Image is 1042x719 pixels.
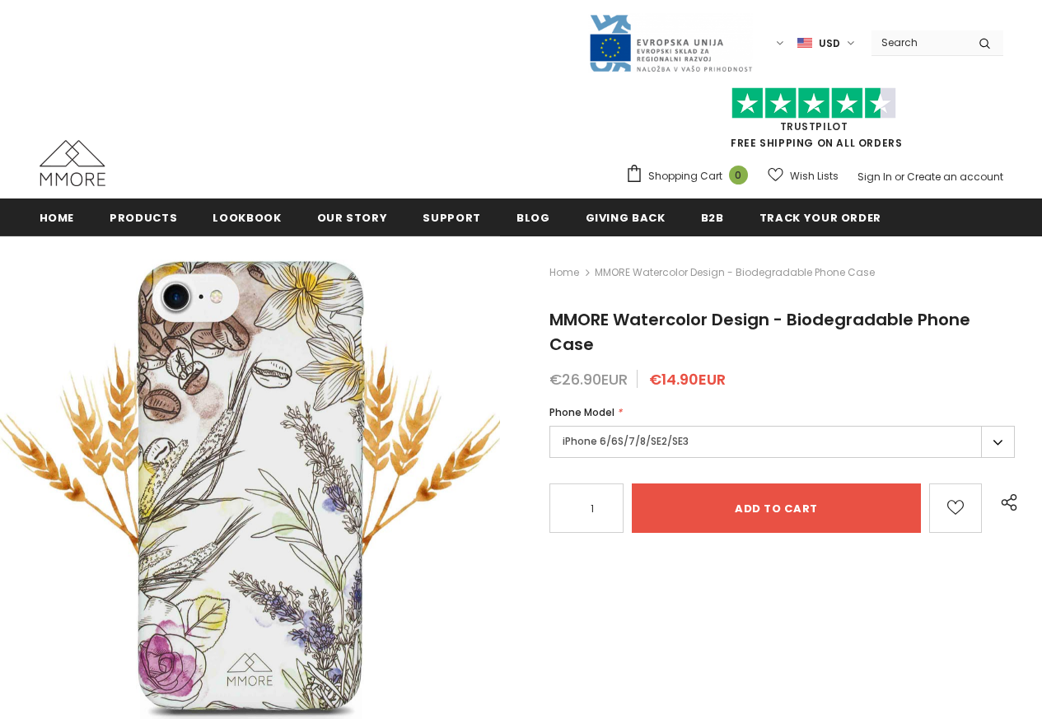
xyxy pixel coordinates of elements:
[110,198,177,236] a: Products
[317,210,388,226] span: Our Story
[625,95,1003,150] span: FREE SHIPPING ON ALL ORDERS
[549,263,579,282] a: Home
[729,166,748,184] span: 0
[780,119,848,133] a: Trustpilot
[649,369,726,390] span: €14.90EUR
[588,13,753,73] img: Javni Razpis
[907,170,1003,184] a: Create an account
[759,210,881,226] span: Track your order
[317,198,388,236] a: Our Story
[731,87,896,119] img: Trust Pilot Stars
[701,210,724,226] span: B2B
[625,164,756,189] a: Shopping Cart 0
[40,198,75,236] a: Home
[586,198,666,236] a: Giving back
[213,210,281,226] span: Lookbook
[586,210,666,226] span: Giving back
[516,210,550,226] span: Blog
[648,168,722,184] span: Shopping Cart
[857,170,892,184] a: Sign In
[423,198,481,236] a: support
[588,35,753,49] a: Javni Razpis
[632,483,921,533] input: Add to cart
[768,161,839,190] a: Wish Lists
[516,198,550,236] a: Blog
[423,210,481,226] span: support
[895,170,904,184] span: or
[549,426,1015,458] label: iPhone 6/6S/7/8/SE2/SE3
[759,198,881,236] a: Track your order
[549,308,970,356] span: MMORE Watercolor Design - Biodegradable Phone Case
[797,36,812,50] img: USD
[40,210,75,226] span: Home
[701,198,724,236] a: B2B
[110,210,177,226] span: Products
[819,35,840,52] span: USD
[40,140,105,186] img: MMORE Cases
[595,263,875,282] span: MMORE Watercolor Design - Biodegradable Phone Case
[549,369,628,390] span: €26.90EUR
[549,405,614,419] span: Phone Model
[213,198,281,236] a: Lookbook
[790,168,839,184] span: Wish Lists
[871,30,966,54] input: Search Site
